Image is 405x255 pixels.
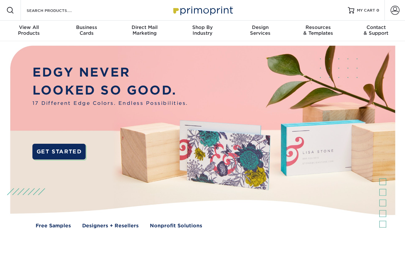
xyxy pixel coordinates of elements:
[174,24,231,30] span: Shop By
[289,24,347,30] span: Resources
[150,222,202,230] a: Nonprofit Solutions
[347,24,405,36] div: & Support
[32,144,86,160] a: GET STARTED
[116,21,174,41] a: Direct MailMarketing
[116,24,174,30] span: Direct Mail
[170,3,235,17] img: Primoprint
[58,21,116,41] a: BusinessCards
[32,81,188,100] p: LOOKED SO GOOD.
[116,24,174,36] div: Marketing
[26,6,89,14] input: SEARCH PRODUCTS.....
[357,8,375,13] span: MY CART
[32,100,188,107] span: 17 Different Edge Colors. Endless Possibilities.
[174,24,231,36] div: Industry
[82,222,139,230] a: Designers + Resellers
[347,21,405,41] a: Contact& Support
[58,24,116,36] div: Cards
[289,24,347,36] div: & Templates
[32,63,188,82] p: EDGY NEVER
[58,24,116,30] span: Business
[231,24,289,36] div: Services
[376,8,379,13] span: 0
[174,21,231,41] a: Shop ByIndustry
[36,222,71,230] a: Free Samples
[347,24,405,30] span: Contact
[231,21,289,41] a: DesignServices
[289,21,347,41] a: Resources& Templates
[231,24,289,30] span: Design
